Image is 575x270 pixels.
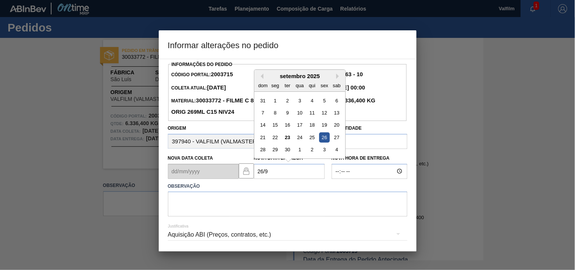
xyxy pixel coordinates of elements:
[258,80,268,90] div: dom
[254,155,303,161] label: Nova Data Entrega
[319,120,329,130] div: Choose sexta-feira, 19 de setembro de 2025
[168,164,239,179] input: dd/mm/yyyy
[331,95,342,105] div: Choose sábado, 6 de setembro de 2025
[270,108,280,118] div: Choose segunda-feira, 8 de setembro de 2025
[270,120,280,130] div: Choose segunda-feira, 15 de setembro de 2025
[270,80,280,90] div: seg
[168,126,186,131] label: Origem
[257,94,343,155] div: month 2025-09
[168,155,213,161] label: Nova Data Coleta
[332,126,362,131] label: Quantidade
[258,144,268,155] div: Choose domingo, 28 de setembro de 2025
[254,73,345,79] div: setembro 2025
[258,95,268,105] div: Choose domingo, 31 de agosto de 2025
[295,120,305,130] div: Choose quarta-feira, 17 de setembro de 2025
[282,144,292,155] div: Choose terça-feira, 30 de setembro de 2025
[331,132,342,143] div: Choose sábado, 27 de setembro de 2025
[307,120,317,130] div: Choose quinta-feira, 18 de setembro de 2025
[331,144,342,155] div: Choose sábado, 4 de outubro de 2025
[319,132,329,143] div: Choose sexta-feira, 26 de setembro de 2025
[295,95,305,105] div: Choose quarta-feira, 3 de setembro de 2025
[319,80,329,90] div: sex
[168,181,407,192] label: Observação
[307,144,317,155] div: Choose quinta-feira, 2 de outubro de 2025
[330,84,365,91] strong: [DATE] 00:00
[282,80,292,90] div: ter
[211,71,233,77] strong: 2003715
[171,98,270,115] span: Material:
[336,74,342,79] button: Next Month
[258,120,268,130] div: Choose domingo, 14 de setembro de 2025
[338,97,376,104] strong: 6.336,400 KG
[295,132,305,143] div: Choose quarta-feira, 24 de setembro de 2025
[332,153,407,164] label: Nova Hora de Entrega
[242,166,251,176] img: locked
[207,84,226,91] strong: [DATE]
[159,30,417,59] h3: Informar alterações no pedido
[282,120,292,130] div: Choose terça-feira, 16 de setembro de 2025
[258,108,268,118] div: Choose domingo, 7 de setembro de 2025
[307,132,317,143] div: Choose quinta-feira, 25 de setembro de 2025
[331,80,342,90] div: sab
[171,97,270,115] strong: 30033772 - FILME C 800X65 ORIG 269ML C15 NIV24
[331,120,342,130] div: Choose sábado, 20 de setembro de 2025
[254,164,325,179] input: dd/mm/yyyy
[282,132,292,143] div: Choose terça-feira, 23 de setembro de 2025
[295,144,305,155] div: Choose quarta-feira, 1 de outubro de 2025
[319,108,329,118] div: Choose sexta-feira, 12 de setembro de 2025
[172,62,233,67] label: Informações do Pedido
[239,163,254,179] button: locked
[282,108,292,118] div: Choose terça-feira, 9 de setembro de 2025
[270,95,280,105] div: Choose segunda-feira, 1 de setembro de 2025
[331,108,342,118] div: Choose sábado, 13 de setembro de 2025
[307,108,317,118] div: Choose quinta-feira, 11 de setembro de 2025
[295,108,305,118] div: Choose quarta-feira, 10 de setembro de 2025
[319,95,329,105] div: Choose sexta-feira, 5 de setembro de 2025
[295,80,305,90] div: qua
[282,95,292,105] div: Choose terça-feira, 2 de setembro de 2025
[319,144,329,155] div: Choose sexta-feira, 3 de outubro de 2025
[258,132,268,143] div: Choose domingo, 21 de setembro de 2025
[168,224,407,245] div: Aquisição ABI (Preços, contratos, etc.)
[307,95,317,105] div: Choose quinta-feira, 4 de setembro de 2025
[307,80,317,90] div: qui
[270,132,280,143] div: Choose segunda-feira, 22 de setembro de 2025
[270,144,280,155] div: Choose segunda-feira, 29 de setembro de 2025
[171,72,233,77] span: Código Portal:
[171,85,226,91] span: Coleta Atual:
[258,74,263,79] button: Previous Month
